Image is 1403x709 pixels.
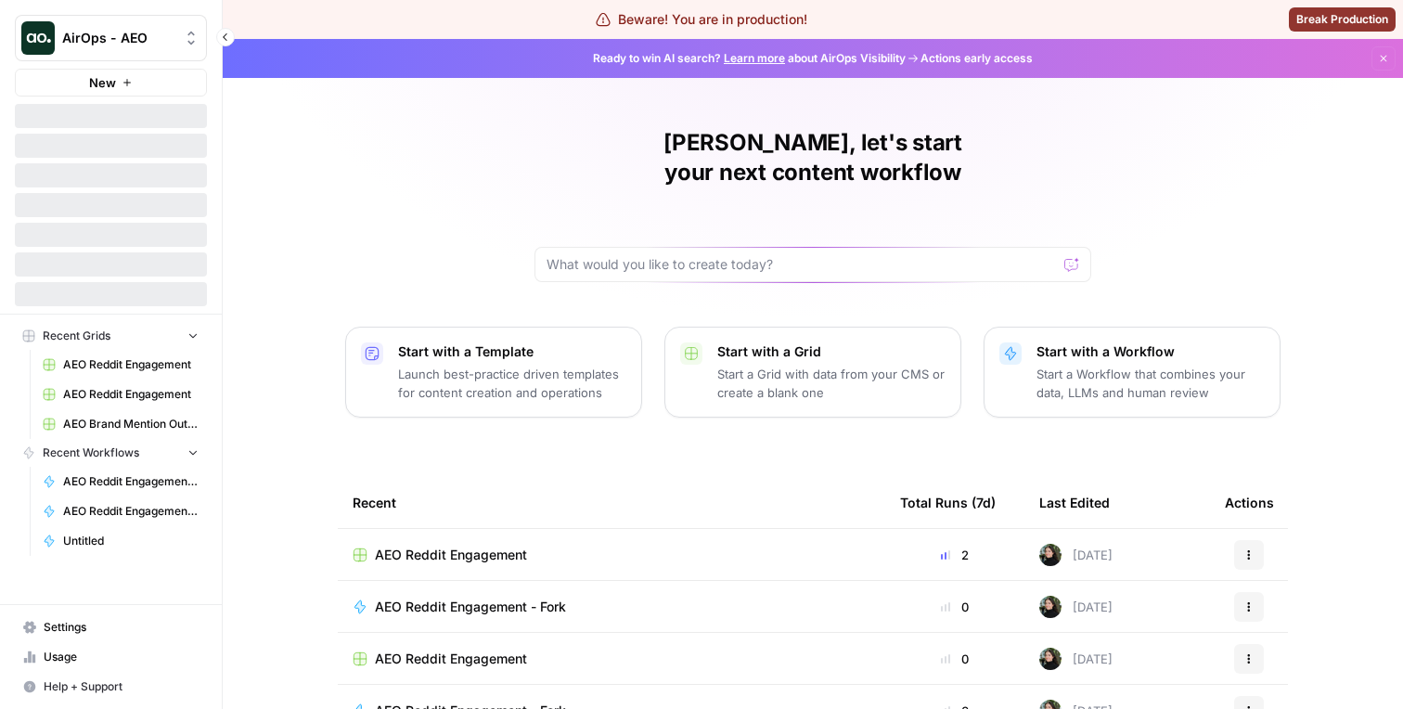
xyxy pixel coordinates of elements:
[21,21,55,55] img: AirOps - AEO Logo
[900,546,1010,564] div: 2
[63,473,199,490] span: AEO Reddit Engagement - Fork
[1039,648,1113,670] div: [DATE]
[375,546,527,564] span: AEO Reddit Engagement
[63,503,199,520] span: AEO Reddit Engagement - Fork
[43,328,110,344] span: Recent Grids
[34,496,207,526] a: AEO Reddit Engagement - Fork
[984,327,1281,418] button: Start with a WorkflowStart a Workflow that combines your data, LLMs and human review
[44,619,199,636] span: Settings
[1036,342,1265,361] p: Start with a Workflow
[34,350,207,380] a: AEO Reddit Engagement
[1036,365,1265,402] p: Start a Workflow that combines your data, LLMs and human review
[1039,544,1062,566] img: eoqc67reg7z2luvnwhy7wyvdqmsw
[62,29,174,47] span: AirOps - AEO
[534,128,1091,187] h1: [PERSON_NAME], let's start your next content workflow
[34,467,207,496] a: AEO Reddit Engagement - Fork
[375,650,527,668] span: AEO Reddit Engagement
[593,50,906,67] span: Ready to win AI search? about AirOps Visibility
[1039,477,1110,528] div: Last Edited
[89,73,116,92] span: New
[63,533,199,549] span: Untitled
[353,546,870,564] a: AEO Reddit Engagement
[63,416,199,432] span: AEO Brand Mention Outreach
[34,409,207,439] a: AEO Brand Mention Outreach
[15,322,207,350] button: Recent Grids
[1039,648,1062,670] img: eoqc67reg7z2luvnwhy7wyvdqmsw
[15,672,207,702] button: Help + Support
[15,439,207,467] button: Recent Workflows
[44,678,199,695] span: Help + Support
[900,650,1010,668] div: 0
[1039,544,1113,566] div: [DATE]
[1039,596,1113,618] div: [DATE]
[15,69,207,97] button: New
[920,50,1033,67] span: Actions early access
[547,255,1057,274] input: What would you like to create today?
[724,51,785,65] a: Learn more
[15,642,207,672] a: Usage
[1296,11,1388,28] span: Break Production
[34,526,207,556] a: Untitled
[900,477,996,528] div: Total Runs (7d)
[398,342,626,361] p: Start with a Template
[1289,7,1396,32] button: Break Production
[664,327,961,418] button: Start with a GridStart a Grid with data from your CMS or create a blank one
[15,15,207,61] button: Workspace: AirOps - AEO
[717,365,946,402] p: Start a Grid with data from your CMS or create a blank one
[398,365,626,402] p: Launch best-practice driven templates for content creation and operations
[900,598,1010,616] div: 0
[596,10,807,29] div: Beware! You are in production!
[353,650,870,668] a: AEO Reddit Engagement
[1225,477,1274,528] div: Actions
[353,477,870,528] div: Recent
[345,327,642,418] button: Start with a TemplateLaunch best-practice driven templates for content creation and operations
[1039,596,1062,618] img: eoqc67reg7z2luvnwhy7wyvdqmsw
[375,598,566,616] span: AEO Reddit Engagement - Fork
[34,380,207,409] a: AEO Reddit Engagement
[43,445,139,461] span: Recent Workflows
[15,612,207,642] a: Settings
[44,649,199,665] span: Usage
[353,598,870,616] a: AEO Reddit Engagement - Fork
[63,356,199,373] span: AEO Reddit Engagement
[717,342,946,361] p: Start with a Grid
[63,386,199,403] span: AEO Reddit Engagement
